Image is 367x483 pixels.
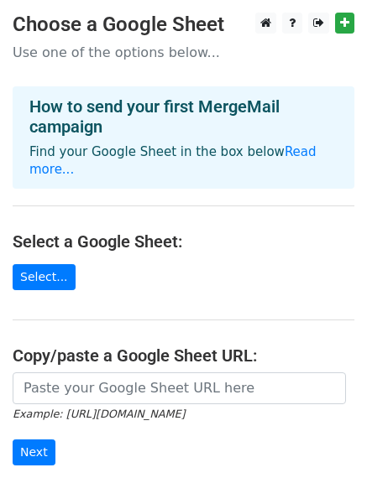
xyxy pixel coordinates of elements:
[29,144,317,177] a: Read more...
[13,439,55,465] input: Next
[29,143,338,179] p: Find your Google Sheet in the box below
[13,231,354,252] h4: Select a Google Sheet:
[13,44,354,61] p: Use one of the options below...
[13,13,354,37] h3: Choose a Google Sheet
[13,345,354,366] h4: Copy/paste a Google Sheet URL:
[13,408,185,420] small: Example: [URL][DOMAIN_NAME]
[13,264,76,290] a: Select...
[13,372,346,404] input: Paste your Google Sheet URL here
[29,96,338,137] h4: How to send your first MergeMail campaign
